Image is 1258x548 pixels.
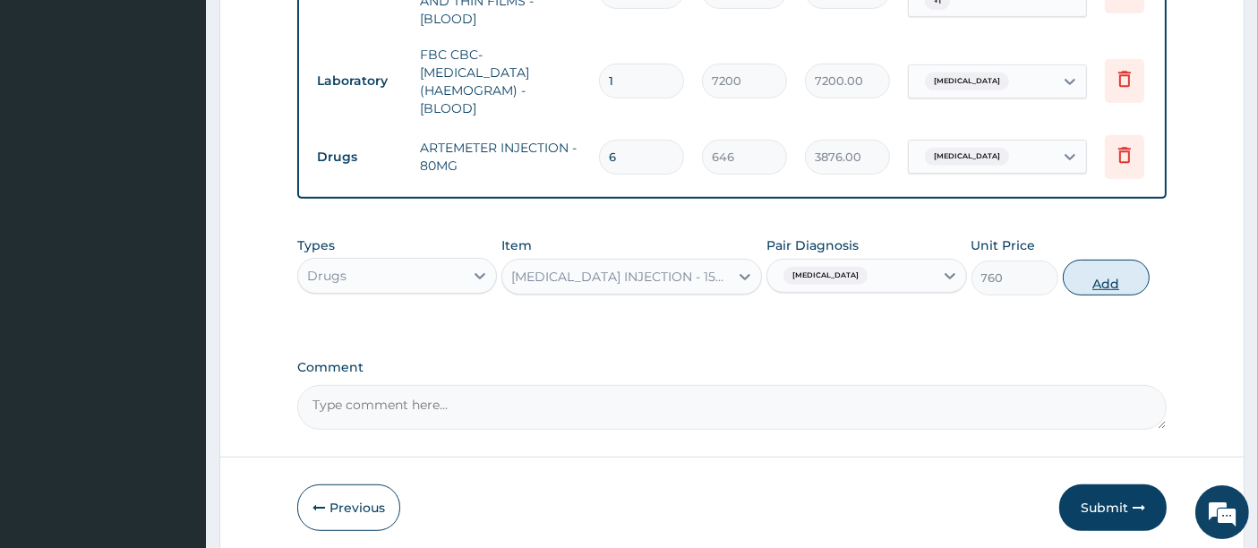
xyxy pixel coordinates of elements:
[925,73,1009,90] span: [MEDICAL_DATA]
[411,130,590,184] td: ARTEMETER INJECTION - 80MG
[307,267,347,285] div: Drugs
[783,267,868,285] span: [MEDICAL_DATA]
[33,90,73,134] img: d_794563401_company_1708531726252_794563401
[93,100,301,124] div: Chat with us now
[294,9,337,52] div: Minimize live chat window
[104,161,247,342] span: We're online!
[766,236,859,254] label: Pair Diagnosis
[308,64,411,98] td: Laboratory
[925,148,1009,166] span: [MEDICAL_DATA]
[297,360,1168,375] label: Comment
[297,238,335,253] label: Types
[297,484,400,531] button: Previous
[1059,484,1167,531] button: Submit
[9,361,341,424] textarea: Type your message and hit 'Enter'
[411,37,590,126] td: FBC CBC-[MEDICAL_DATA] (HAEMOGRAM) - [BLOOD]
[308,141,411,174] td: Drugs
[511,268,731,286] div: [MEDICAL_DATA] INJECTION - 150MG/ML
[1063,260,1150,295] button: Add
[971,236,1036,254] label: Unit Price
[501,236,532,254] label: Item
